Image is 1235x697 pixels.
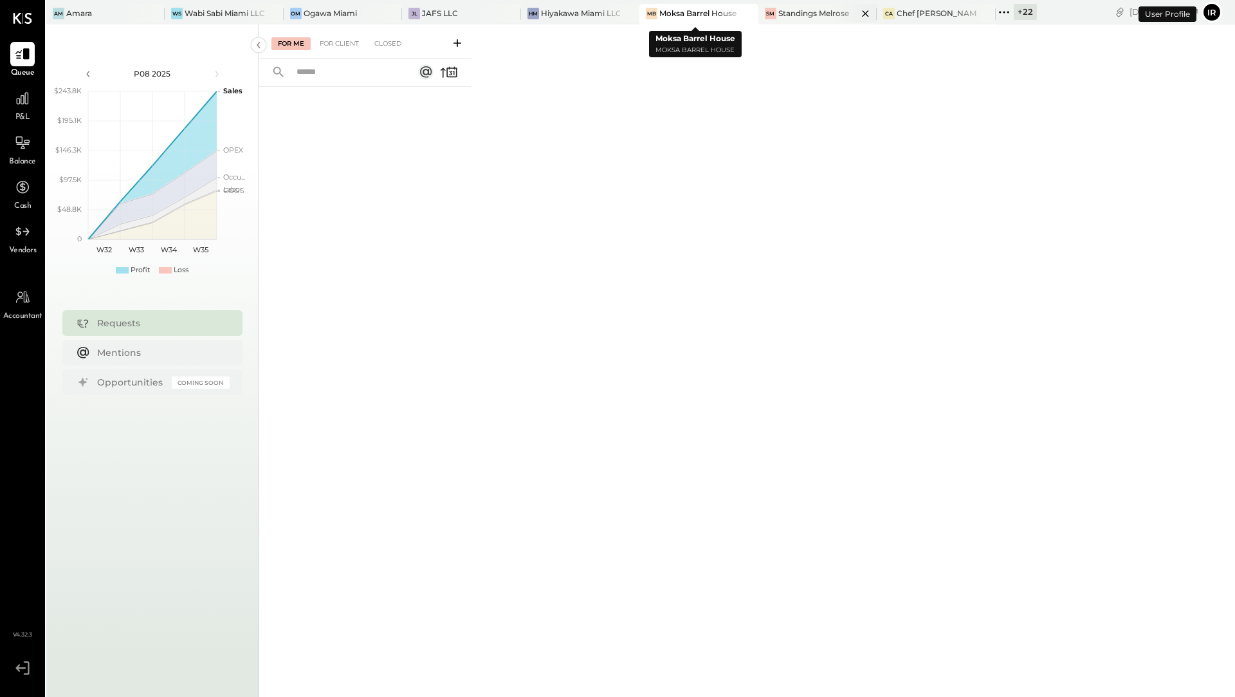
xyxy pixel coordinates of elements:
div: Amara [66,8,92,19]
text: W33 [129,245,144,254]
div: copy link [1113,5,1126,19]
div: Ogawa Miami [304,8,357,19]
p: Moksa Barrel House [655,45,735,56]
div: Profit [131,265,150,275]
div: User Profile [1139,6,1196,22]
div: JL [408,8,420,19]
span: Balance [9,156,36,168]
text: Labor [223,185,242,194]
text: W35 [193,245,208,254]
div: Closed [368,37,408,50]
a: Balance [1,131,44,168]
div: CA [883,8,895,19]
div: Opportunities [97,376,165,389]
div: SM [765,8,776,19]
text: $97.5K [59,175,82,184]
a: P&L [1,86,44,124]
text: $195.1K [57,116,82,125]
div: Requests [97,317,223,330]
div: Moksa Barrel House [659,8,736,19]
div: JAFS LLC [422,8,458,19]
b: Moksa Barrel House [655,33,735,43]
text: Occu... [223,172,245,181]
span: Queue [11,68,35,79]
div: Chef [PERSON_NAME]'s Vineyard Restaurant [897,8,976,19]
div: HM [527,8,539,19]
a: Accountant [1,285,44,322]
a: Cash [1,175,44,212]
text: Sales [223,86,242,95]
text: $243.8K [54,86,82,95]
span: Vendors [9,245,37,257]
div: WS [171,8,183,19]
div: Mentions [97,346,223,359]
div: P08 2025 [98,68,207,79]
text: W34 [160,245,177,254]
text: COGS [223,186,244,195]
span: P&L [15,112,30,124]
div: Standings Melrose [778,8,849,19]
text: W32 [96,245,112,254]
button: Ir [1202,2,1222,23]
div: Wabi Sabi Miami LLC [185,8,264,19]
a: Queue [1,42,44,79]
span: Cash [14,201,31,212]
div: For Client [313,37,365,50]
div: OM [290,8,302,19]
text: OPEX [223,145,244,154]
text: $48.8K [57,205,82,214]
text: 0 [77,234,82,243]
div: MB [646,8,657,19]
div: Loss [174,265,188,275]
a: Vendors [1,219,44,257]
text: $146.3K [55,145,82,154]
div: Am [53,8,64,19]
div: [DATE] [1130,6,1198,18]
div: For Me [271,37,311,50]
div: + 22 [1014,4,1037,20]
div: Hiyakawa Miami LLC [541,8,620,19]
div: Coming Soon [172,376,230,389]
span: Accountant [3,311,42,322]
